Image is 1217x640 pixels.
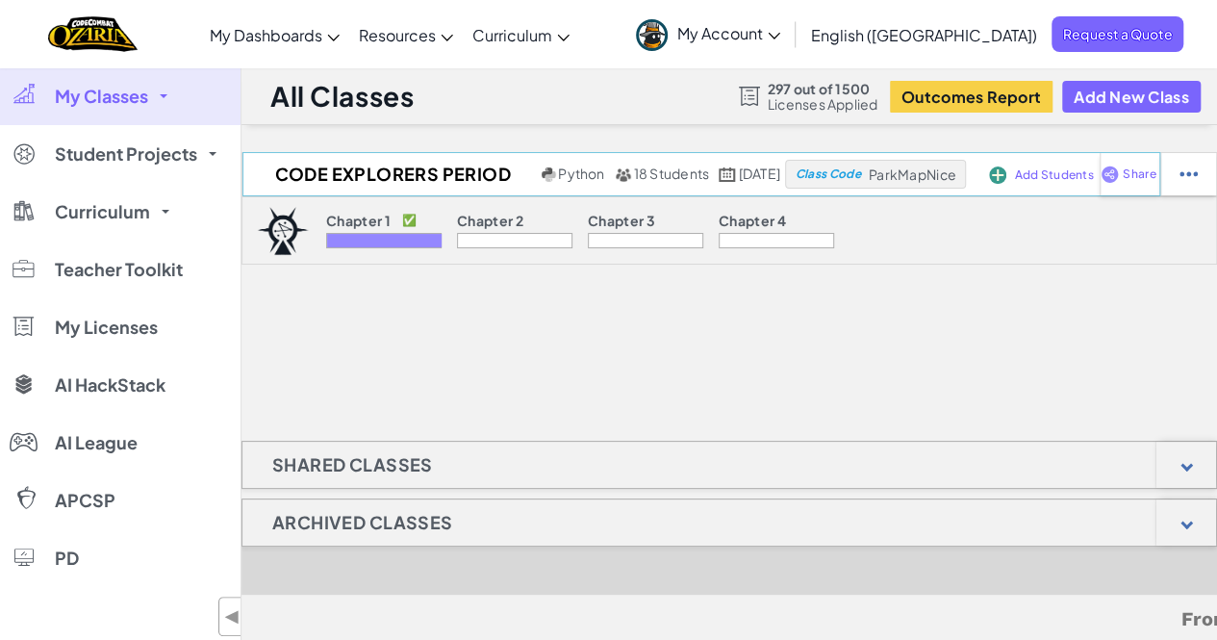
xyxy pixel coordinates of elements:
button: Add New Class [1062,81,1201,113]
a: Code Explorers Period 01 Trimester 1 Python 18 Students [DATE] [242,160,785,189]
span: Curriculum [55,203,150,220]
span: AI HackStack [55,376,165,394]
span: Licenses Applied [768,96,878,112]
span: My Classes [55,88,148,105]
img: IconShare_Purple.svg [1101,166,1119,183]
p: Chapter 3 [588,213,655,228]
span: Curriculum [472,25,552,45]
h1: All Classes [270,78,414,115]
p: Chapter 2 [457,213,523,228]
span: Add Students [1014,169,1093,181]
span: English ([GEOGRAPHIC_DATA]) [811,25,1037,45]
span: ParkMapNice [869,166,956,183]
span: ◀ [224,602,241,630]
img: MultipleUsers.png [615,167,632,182]
img: python.png [542,167,556,182]
span: My Licenses [55,319,158,336]
img: logo [257,207,309,255]
a: Curriculum [463,9,579,61]
a: English ([GEOGRAPHIC_DATA]) [801,9,1047,61]
a: My Dashboards [200,9,349,61]
img: IconAddStudents.svg [989,166,1006,184]
span: [DATE] [738,165,779,182]
a: Request a Quote [1052,16,1183,52]
span: My Dashboards [210,25,322,45]
button: Outcomes Report [890,81,1052,113]
span: Resources [359,25,436,45]
span: 18 Students [634,165,710,182]
p: Chapter 1 [326,213,391,228]
h1: Shared Classes [242,441,463,489]
a: Resources [349,9,463,61]
span: My Account [677,23,780,43]
span: Teacher Toolkit [55,261,183,278]
a: Ozaria by CodeCombat logo [48,14,138,54]
img: avatar [636,19,668,51]
span: AI League [55,434,138,451]
span: Student Projects [55,145,197,163]
p: Chapter 4 [719,213,786,228]
img: IconStudentEllipsis.svg [1179,166,1198,183]
h1: Archived Classes [242,499,482,547]
a: My Account [626,4,790,64]
span: 297 out of 1500 [768,81,878,96]
span: Class Code [795,168,860,180]
p: ✅ [402,213,417,228]
h2: Code Explorers Period 01 Trimester 1 [242,160,537,189]
span: Share [1123,168,1155,180]
img: calendar.svg [719,167,736,182]
img: Home [48,14,138,54]
span: Python [558,165,604,182]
